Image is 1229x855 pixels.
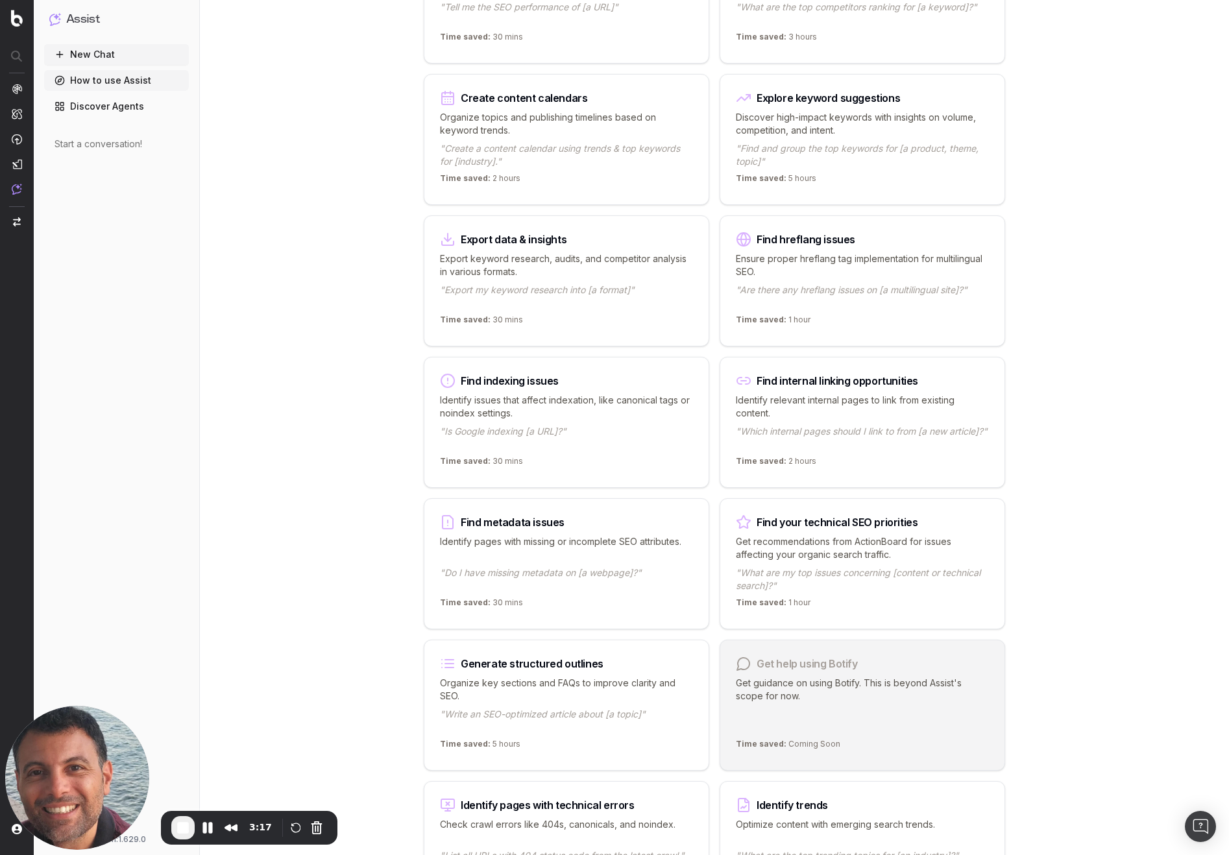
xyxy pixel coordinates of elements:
p: "Create a content calendar using trends & top keywords for [industry]." [440,142,693,168]
p: Get recommendations from ActionBoard for issues affecting your organic search traffic. [736,535,989,561]
div: Find your technical SEO priorities [757,517,918,527]
p: Check crawl errors like 404s, canonicals, and noindex. [440,818,693,844]
div: Identify pages with technical errors [461,800,635,810]
p: Identify issues that affect indexation, like canonical tags or noindex settings. [440,394,693,420]
div: Generate structured outlines [461,658,603,669]
div: Open Intercom Messenger [1185,811,1216,842]
button: New Chat [44,44,189,65]
p: "Export my keyword research into [a format]" [440,283,693,309]
p: "Which internal pages should I link to from [a new article]?" [736,425,989,451]
span: Time saved: [736,173,786,183]
span: Time saved: [736,315,786,324]
div: Find hreflang issues [757,234,855,245]
span: Time saved: [440,597,491,607]
img: Assist [49,13,61,25]
p: Coming Soon [736,739,840,754]
span: Time saved: [440,456,491,466]
p: 5 hours [440,739,520,754]
p: Organize key sections and FAQs to improve clarity and SEO. [440,677,693,703]
p: "What are my top issues concerning [content or technical search]?" [736,566,989,592]
p: Identify relevant internal pages to link from existing content. [736,394,989,420]
div: Get help using Botify [757,658,858,669]
span: Time saved: [736,597,786,607]
p: 30 mins [440,315,523,330]
h1: Assist [66,10,100,29]
p: 2 hours [440,173,520,189]
p: "Find and group the top keywords for [a product, theme, topic]" [736,142,989,168]
div: Identify trends [757,800,828,810]
div: Create content calendars [461,93,587,103]
img: Analytics [12,84,22,94]
img: Intelligence [12,108,22,119]
p: Discover high-impact keywords with insights on volume, competition, and intent. [736,111,989,137]
p: Get guidance on using Botify. This is beyond Assist's scope for now. [736,677,989,734]
p: 3 hours [736,32,817,47]
p: Organize topics and publishing timelines based on keyword trends. [440,111,693,137]
span: Time saved: [440,315,491,324]
p: 2 hours [736,456,816,472]
p: "Is Google indexing [a URL]?" [440,425,693,451]
p: Ensure proper hreflang tag implementation for multilingual SEO. [736,252,989,278]
p: 30 mins [440,32,523,47]
img: Assist [12,184,22,195]
img: Studio [12,159,22,169]
div: Find internal linking opportunities [757,376,918,386]
span: Time saved: [440,173,491,183]
p: "What are the top competitors ranking for [a keyword]?" [736,1,989,27]
p: Optimize content with emerging search trends. [736,818,989,844]
p: "Do I have missing metadata on [a webpage]?" [440,566,693,592]
img: Botify logo [11,10,23,27]
p: 1 hour [736,315,810,330]
div: Explore keyword suggestions [757,93,900,103]
p: Export keyword research, audits, and competitor analysis in various formats. [440,252,693,278]
div: Find metadata issues [461,517,565,527]
span: Time saved: [736,739,786,749]
p: "Write an SEO-optimized article about [a topic]" [440,708,693,734]
span: Time saved: [736,32,786,42]
a: Discover Agents [44,96,189,117]
button: Assist [49,10,184,29]
span: Time saved: [440,739,491,749]
p: Identify pages with missing or incomplete SEO attributes. [440,535,693,561]
span: Time saved: [736,456,786,466]
a: How to use Assist [44,70,189,91]
div: Start a conversation! [55,138,178,151]
div: Find indexing issues [461,376,559,386]
p: 30 mins [440,456,523,472]
p: 30 mins [440,597,523,613]
img: Activation [12,134,22,145]
p: 5 hours [736,173,816,189]
p: "Are there any hreflang issues on [a multilingual site]?" [736,283,989,309]
p: 1 hour [736,597,810,613]
span: Time saved: [440,32,491,42]
img: Switch project [13,217,21,226]
div: Export data & insights [461,234,566,245]
p: "Tell me the SEO performance of [a URL]" [440,1,693,27]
